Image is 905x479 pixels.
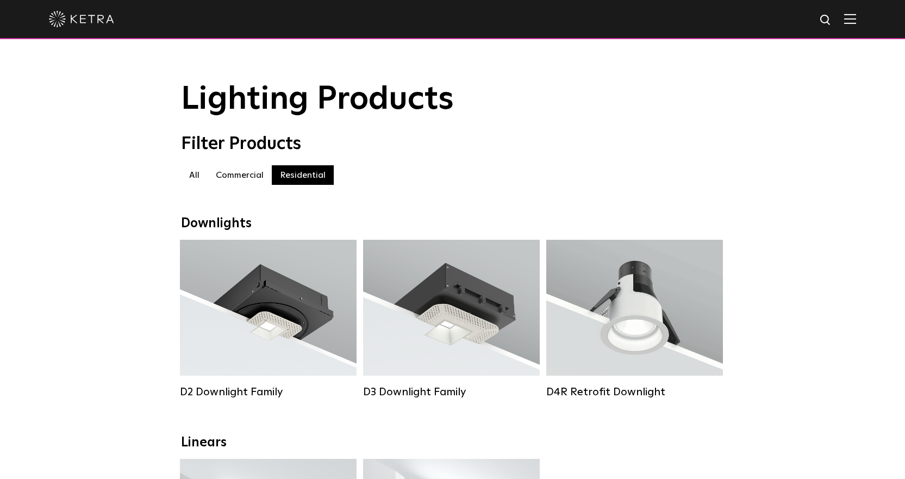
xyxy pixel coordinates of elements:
[181,216,725,232] div: Downlights
[363,240,540,399] a: D3 Downlight Family Lumen Output:700 / 900 / 1100Colors:White / Black / Silver / Bronze / Paintab...
[819,14,833,27] img: search icon
[546,240,723,399] a: D4R Retrofit Downlight Lumen Output:800Colors:White / BlackBeam Angles:15° / 25° / 40° / 60°Watta...
[181,435,725,451] div: Linears
[181,134,725,154] div: Filter Products
[181,83,454,116] span: Lighting Products
[181,165,208,185] label: All
[180,240,357,399] a: D2 Downlight Family Lumen Output:1200Colors:White / Black / Gloss Black / Silver / Bronze / Silve...
[49,11,114,27] img: ketra-logo-2019-white
[208,165,272,185] label: Commercial
[546,385,723,399] div: D4R Retrofit Downlight
[363,385,540,399] div: D3 Downlight Family
[844,14,856,24] img: Hamburger%20Nav.svg
[180,385,357,399] div: D2 Downlight Family
[272,165,334,185] label: Residential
